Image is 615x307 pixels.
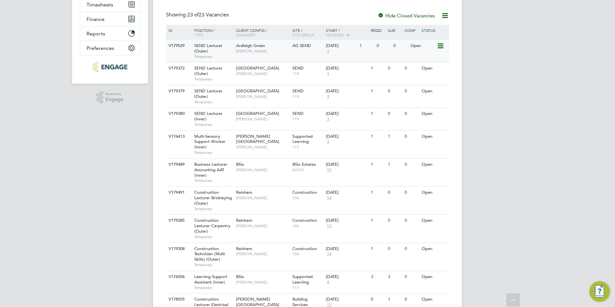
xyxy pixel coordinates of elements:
[386,131,403,143] div: 1
[236,43,265,48] span: Ardleigh Green
[420,293,448,305] div: Open
[236,111,279,116] span: [GEOGRAPHIC_DATA]
[236,134,279,144] span: [PERSON_NAME][GEOGRAPHIC_DATA]
[167,187,189,199] div: V179491
[420,243,448,255] div: Open
[369,85,386,97] div: 1
[194,234,233,239] span: Temporary
[194,43,223,54] span: SEND Lecturer (Outer)
[326,111,368,116] div: [DATE]
[167,85,189,97] div: V179379
[236,251,289,256] span: [PERSON_NAME]
[292,88,304,94] span: SEND
[236,167,289,172] span: [PERSON_NAME]
[326,43,356,49] div: [DATE]
[403,215,420,227] div: 0
[236,190,252,195] span: Rainham
[87,45,114,51] span: Preferences
[386,159,403,171] div: 1
[369,131,386,143] div: 1
[369,243,386,255] div: 1
[236,49,289,54] span: [PERSON_NAME]
[292,71,323,76] span: 119
[420,85,448,97] div: Open
[369,187,386,199] div: 1
[589,281,610,302] button: Engage Resource Center
[326,167,332,173] span: 10
[234,25,291,40] div: Client Config /
[292,116,323,122] span: 119
[194,65,223,76] span: SEND Lecturer (Outer)
[80,41,140,55] button: Preferences
[326,195,332,201] span: 14
[409,40,437,52] div: Open
[187,12,199,18] span: 23 of
[326,134,368,139] div: [DATE]
[167,159,189,171] div: V179489
[194,218,231,234] span: Construction Lecturer Carpentry (Outer)
[326,116,330,122] span: 3
[386,243,403,255] div: 0
[194,77,233,82] span: Temporary
[194,206,233,211] span: Temporary
[292,190,317,195] span: Construction
[375,40,392,52] div: 0
[369,293,386,305] div: 0
[194,32,203,37] span: Type
[386,62,403,74] div: 0
[236,280,289,285] span: [PERSON_NAME]
[236,144,289,150] span: [PERSON_NAME]
[292,144,323,150] span: 117
[326,297,368,302] div: [DATE]
[386,85,403,97] div: 0
[369,62,386,74] div: 1
[386,293,403,305] div: 1
[420,187,448,199] div: Open
[292,32,314,37] span: Site Group
[403,131,420,143] div: 0
[403,159,420,171] div: 0
[378,13,435,19] label: Hide Closed Vacancies
[326,71,330,77] span: 3
[326,274,368,280] div: [DATE]
[167,40,189,52] div: V179529
[369,159,386,171] div: 1
[236,71,289,76] span: [PERSON_NAME]
[369,215,386,227] div: 1
[292,111,304,116] span: SEND
[292,162,316,167] span: BSix Estates
[326,218,368,223] div: [DATE]
[369,271,386,283] div: 3
[292,65,304,71] span: SEND
[386,187,403,199] div: 0
[194,178,233,183] span: Temporary
[292,43,311,48] span: AG SEND
[326,246,368,252] div: [DATE]
[326,94,330,99] span: 3
[420,62,448,74] div: Open
[194,54,233,59] span: Temporary
[106,97,124,102] span: Engage
[167,25,189,36] div: ID
[236,223,289,228] span: [PERSON_NAME]
[194,262,233,267] span: Temporary
[236,218,252,223] span: Rainham
[292,251,323,256] span: 106
[96,91,124,104] a: Powered byEngage
[358,40,375,52] div: 1
[403,108,420,120] div: 0
[326,139,330,144] span: 3
[236,162,244,167] span: BSix
[87,31,105,37] span: Reports
[167,131,189,143] div: V176413
[420,159,448,171] div: Open
[292,223,323,228] span: 106
[167,215,189,227] div: V179285
[291,25,325,40] div: Site /
[420,131,448,143] div: Open
[236,65,279,71] span: [GEOGRAPHIC_DATA]
[326,49,330,54] span: 3
[236,88,279,94] span: [GEOGRAPHIC_DATA]
[194,88,223,99] span: SEND Lecturer (Outer)
[236,195,289,200] span: [PERSON_NAME]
